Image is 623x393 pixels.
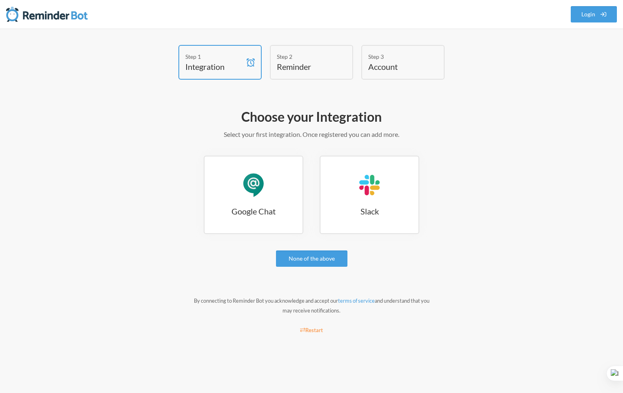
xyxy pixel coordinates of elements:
h3: Google Chat [205,205,303,217]
a: terms of service [338,297,375,304]
h3: Slack [320,205,418,217]
small: By connecting to Reminder Bot you acknowledge and accept our and understand that you may receive ... [194,297,429,314]
h2: Choose your Integration [75,108,548,125]
h4: Reminder [277,61,334,72]
a: Login [571,6,617,22]
p: Select your first integration. Once registered you can add more. [75,130,548,139]
small: Restart [300,327,323,333]
a: None of the above [276,250,347,267]
div: Step 1 [185,52,243,61]
img: Reminder Bot [6,6,88,22]
h4: Account [368,61,425,72]
div: Step 2 [277,52,334,61]
div: Step 3 [368,52,425,61]
h4: Integration [185,61,243,72]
